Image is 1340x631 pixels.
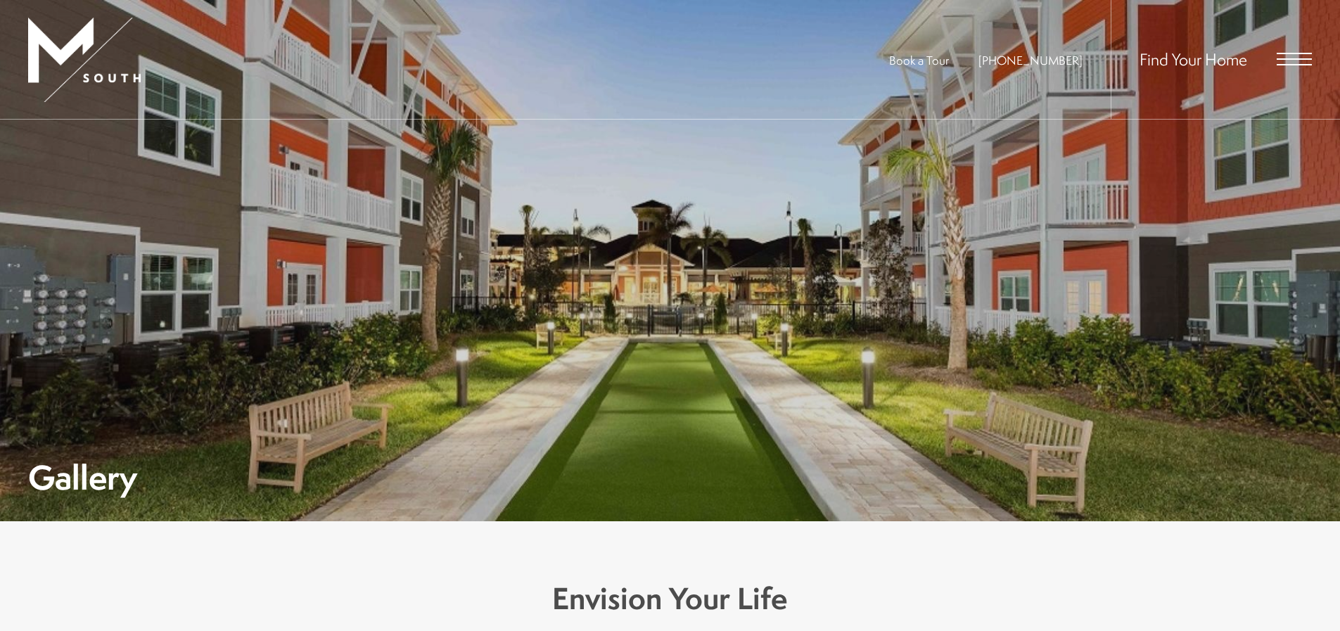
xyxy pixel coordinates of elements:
[978,52,1083,68] a: Call Us at 813-570-8014
[213,578,1128,620] h3: Envision Your Life
[1140,48,1247,70] a: Find Your Home
[889,52,949,68] a: Book a Tour
[28,461,137,493] h1: Gallery
[978,52,1083,68] span: [PHONE_NUMBER]
[1277,53,1312,65] button: Open Menu
[28,18,141,102] img: MSouth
